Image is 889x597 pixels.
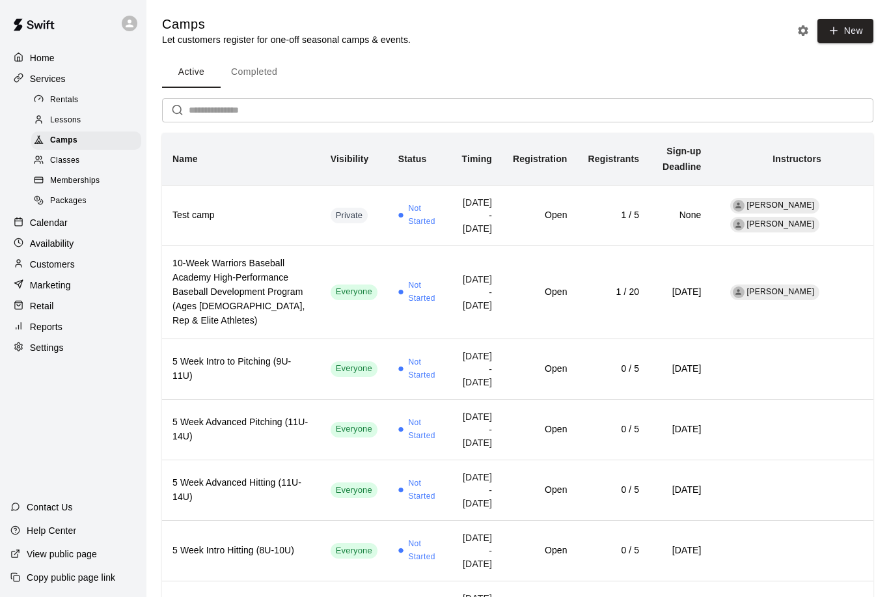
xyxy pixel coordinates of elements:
h6: 10-Week Warriors Baseball Academy High-Performance Baseball Development Program (Ages [DEMOGRAPHI... [172,257,310,328]
button: Completed [221,57,288,88]
h6: [DATE] [660,483,701,497]
span: Not Started [408,356,438,382]
h6: 1 / 5 [588,208,640,223]
div: Rentals [31,91,141,109]
div: Packages [31,192,141,210]
td: [DATE] - [DATE] [449,245,502,339]
div: Phillip Jankulovski [733,219,745,230]
p: Reports [30,320,62,333]
span: Everyone [331,286,377,298]
td: [DATE] - [DATE] [449,339,502,399]
div: This service is visible to all of your customers [331,543,377,559]
h6: 1 / 20 [588,285,640,299]
span: Not Started [408,417,438,443]
div: Classes [31,152,141,170]
div: Camps [31,132,141,150]
a: Reports [10,317,136,337]
a: Classes [31,151,146,171]
button: Active [162,57,221,88]
td: [DATE] - [DATE] [449,399,502,460]
b: Registration [513,154,567,164]
div: This service is hidden, and can only be accessed via a direct link [331,208,368,223]
h5: Camps [162,16,411,33]
p: View public page [27,548,97,561]
p: Home [30,51,55,64]
h6: Open [513,208,567,223]
td: [DATE] - [DATE] [449,460,502,520]
button: Camp settings [793,21,813,40]
a: Home [10,48,136,68]
h6: Open [513,544,567,558]
h6: 5 Week Advanced Hitting (11U-14U) [172,476,310,505]
h6: Open [513,285,567,299]
h6: Open [513,423,567,437]
span: [PERSON_NAME] [747,287,815,296]
h6: 5 Week Advanced Pitching (11U-14U) [172,415,310,444]
span: [PERSON_NAME] [747,201,815,210]
b: Timing [462,154,493,164]
span: Everyone [331,423,377,436]
span: Packages [50,195,87,208]
span: Lessons [50,114,81,127]
h6: 5 Week Intro Hitting (8U-10U) [172,544,310,558]
b: Registrants [588,154,640,164]
a: Rentals [31,90,146,110]
span: Not Started [408,477,438,503]
span: Everyone [331,484,377,497]
div: This service is visible to all of your customers [331,361,377,377]
div: This service is visible to all of your customers [331,482,377,498]
h6: Open [513,362,567,376]
a: Settings [10,338,136,357]
a: Camps [31,131,146,151]
p: Copy public page link [27,571,115,584]
span: Not Started [408,279,438,305]
a: Services [10,69,136,89]
b: Name [172,154,198,164]
p: Let customers register for one-off seasonal camps & events. [162,33,411,46]
p: Marketing [30,279,71,292]
div: This service is visible to all of your customers [331,422,377,437]
a: Availability [10,234,136,253]
span: Everyone [331,363,377,375]
td: [DATE] - [DATE] [449,520,502,581]
button: New [817,19,873,43]
h6: 0 / 5 [588,544,640,558]
div: Lessons [31,111,141,130]
p: Help Center [27,524,76,537]
span: Rentals [50,94,79,107]
span: [PERSON_NAME] [747,219,815,229]
span: Camps [50,134,77,147]
a: New [813,25,873,36]
div: Calendar [10,213,136,232]
span: Everyone [331,545,377,557]
p: Retail [30,299,54,312]
p: Settings [30,341,64,354]
a: Memberships [31,171,146,191]
div: Customers [10,255,136,274]
p: Services [30,72,66,85]
span: Not Started [408,538,438,564]
b: Sign-up Deadline [663,146,702,172]
a: Marketing [10,275,136,295]
div: Rylan Pranger [733,200,745,212]
span: Private [331,210,368,222]
td: [DATE] - [DATE] [449,185,502,245]
a: Lessons [31,110,146,130]
h6: [DATE] [660,544,701,558]
h6: [DATE] [660,423,701,437]
a: Retail [10,296,136,316]
h6: Test camp [172,208,310,223]
b: Visibility [331,154,369,164]
span: Memberships [50,174,100,187]
b: Status [398,154,427,164]
h6: [DATE] [660,285,701,299]
div: Phillip Jankulovski [733,286,745,298]
h6: None [660,208,701,223]
p: Calendar [30,216,68,229]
